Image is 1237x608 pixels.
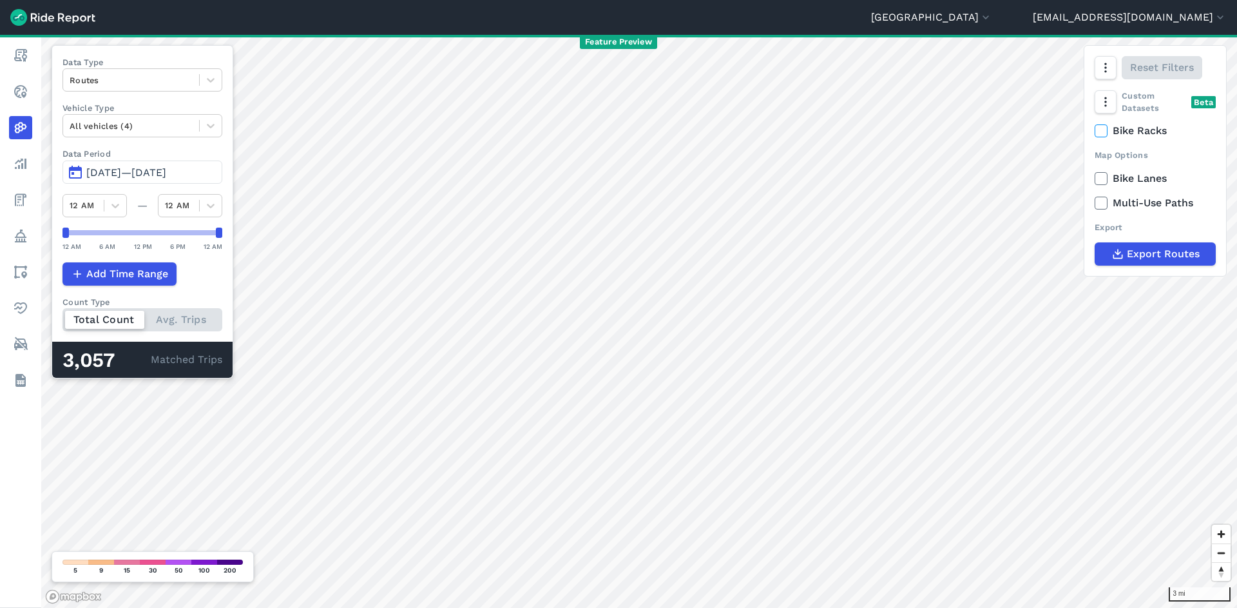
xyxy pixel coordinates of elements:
[9,44,32,67] a: Report
[1095,221,1216,233] div: Export
[41,35,1237,608] canvas: Map
[1095,123,1216,139] label: Bike Racks
[1212,562,1231,581] button: Reset bearing to north
[9,369,32,392] a: Datasets
[9,116,32,139] a: Heatmaps
[62,262,177,286] button: Add Time Range
[1212,544,1231,562] button: Zoom out
[86,166,166,179] span: [DATE]—[DATE]
[1191,96,1216,108] div: Beta
[9,188,32,211] a: Fees
[62,240,81,252] div: 12 AM
[580,35,657,49] span: Feature Preview
[62,56,222,68] label: Data Type
[86,266,168,282] span: Add Time Range
[99,240,115,252] div: 6 AM
[1127,246,1200,262] span: Export Routes
[1095,90,1216,114] div: Custom Datasets
[1095,149,1216,161] div: Map Options
[134,240,152,252] div: 12 PM
[62,296,222,308] div: Count Type
[62,161,222,184] button: [DATE]—[DATE]
[62,352,151,369] div: 3,057
[52,342,233,378] div: Matched Trips
[1130,60,1194,75] span: Reset Filters
[1095,242,1216,266] button: Export Routes
[9,224,32,248] a: Policy
[170,240,186,252] div: 6 PM
[871,10,992,25] button: [GEOGRAPHIC_DATA]
[1095,195,1216,211] label: Multi-Use Paths
[9,297,32,320] a: Health
[9,152,32,175] a: Analyze
[127,198,158,213] div: —
[9,333,32,356] a: ModeShift
[10,9,95,26] img: Ride Report
[1033,10,1227,25] button: [EMAIL_ADDRESS][DOMAIN_NAME]
[62,148,222,160] label: Data Period
[9,80,32,103] a: Realtime
[204,240,222,252] div: 12 AM
[45,589,102,604] a: Mapbox logo
[1095,171,1216,186] label: Bike Lanes
[1169,587,1231,602] div: 3 mi
[9,260,32,284] a: Areas
[1212,525,1231,544] button: Zoom in
[62,102,222,114] label: Vehicle Type
[1122,56,1202,79] button: Reset Filters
